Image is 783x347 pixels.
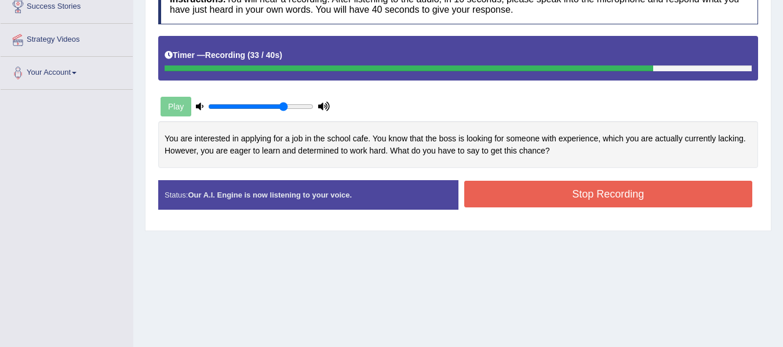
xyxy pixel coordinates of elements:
div: You are interested in applying for a job in the school cafe. You know that the boss is looking fo... [158,121,758,168]
h5: Timer — [165,51,282,60]
b: 33 / 40s [250,50,280,60]
a: Strategy Videos [1,24,133,53]
div: Status: [158,180,458,210]
b: ) [279,50,282,60]
b: ( [247,50,250,60]
button: Stop Recording [464,181,753,207]
b: Recording [205,50,245,60]
a: Your Account [1,57,133,86]
strong: Our A.I. Engine is now listening to your voice. [188,191,352,199]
